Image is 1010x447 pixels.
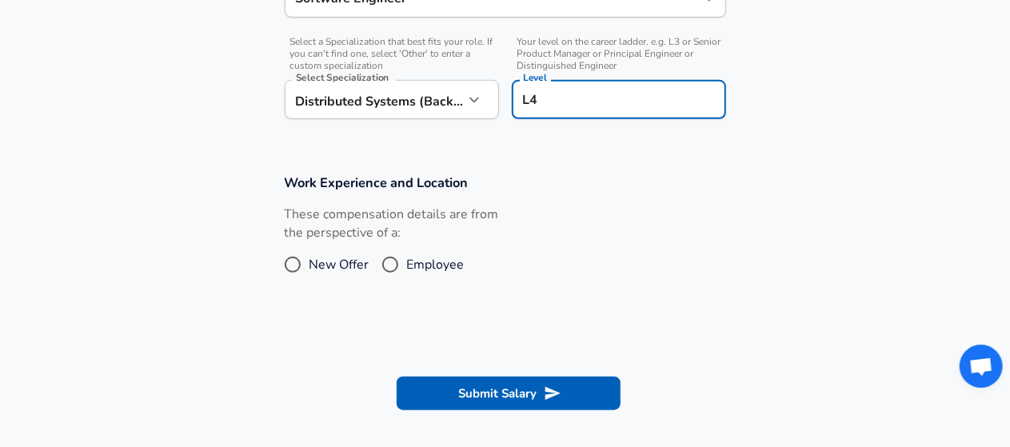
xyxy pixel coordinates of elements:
label: Level [523,73,547,82]
label: Select Specialization [296,73,389,82]
label: These compensation details are from the perspective of a: [285,206,499,242]
div: Open chat [960,345,1003,388]
span: New Offer [309,255,369,274]
span: Employee [407,255,465,274]
input: L3 [519,87,719,112]
h3: Work Experience and Location [285,174,726,192]
button: Submit Salary [397,377,621,410]
span: Select a Specialization that best fits your role. If you can't find one, select 'Other' to enter ... [285,36,499,72]
span: Your level on the career ladder. e.g. L3 or Senior Product Manager or Principal Engineer or Disti... [512,36,726,72]
div: Distributed Systems (Back-End) [285,80,464,119]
